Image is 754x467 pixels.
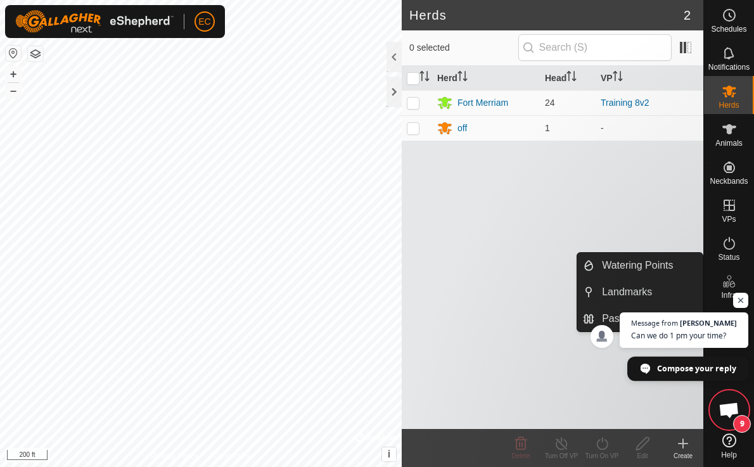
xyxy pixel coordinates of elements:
span: Landmarks [602,285,652,300]
p-sorticon: Activate to sort [419,73,430,83]
span: EC [198,15,210,29]
th: Herd [432,66,540,91]
span: Help [721,451,737,459]
span: i [388,449,390,459]
div: Open chat [710,391,748,429]
button: + [6,67,21,82]
span: Infra [721,291,736,299]
a: Pastures [594,306,703,331]
p-sorticon: Activate to sort [613,73,623,83]
span: Can we do 1 pm your time? [631,329,737,342]
img: Gallagher Logo [15,10,174,33]
a: Landmarks [594,279,703,305]
button: i [382,447,396,461]
div: off [457,122,467,135]
a: Help [704,428,754,464]
li: Watering Points [577,253,703,278]
h2: Herds [409,8,684,23]
span: [PERSON_NAME] [680,319,737,326]
span: Neckbands [710,177,748,185]
span: Watering Points [602,258,673,273]
span: Notifications [708,63,750,71]
a: Contact Us [214,451,251,462]
span: Herds [719,101,739,109]
span: Delete [512,452,530,459]
span: Animals [715,139,743,147]
span: Pastures [602,311,642,326]
a: Training 8v2 [601,98,649,108]
span: 0 selected [409,41,518,54]
th: Head [540,66,596,91]
span: Message from [631,319,678,326]
input: Search (S) [518,34,672,61]
span: 9 [733,415,751,433]
span: Compose your reply [657,357,736,379]
button: – [6,83,21,98]
span: 2 [684,6,691,25]
span: Status [718,253,739,261]
span: 1 [545,123,550,133]
div: Turn On VP [582,451,622,461]
span: Schedules [711,25,746,33]
div: Edit [622,451,663,461]
div: Fort Merriam [457,96,508,110]
span: VPs [722,215,736,223]
th: VP [596,66,703,91]
button: Map Layers [28,46,43,61]
button: Reset Map [6,46,21,61]
a: Watering Points [594,253,703,278]
p-sorticon: Activate to sort [566,73,577,83]
div: Turn Off VP [541,451,582,461]
td: - [596,115,703,141]
a: Privacy Policy [151,451,198,462]
li: Landmarks [577,279,703,305]
span: 24 [545,98,555,108]
div: Create [663,451,703,461]
li: Pastures [577,306,703,331]
p-sorticon: Activate to sort [457,73,468,83]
